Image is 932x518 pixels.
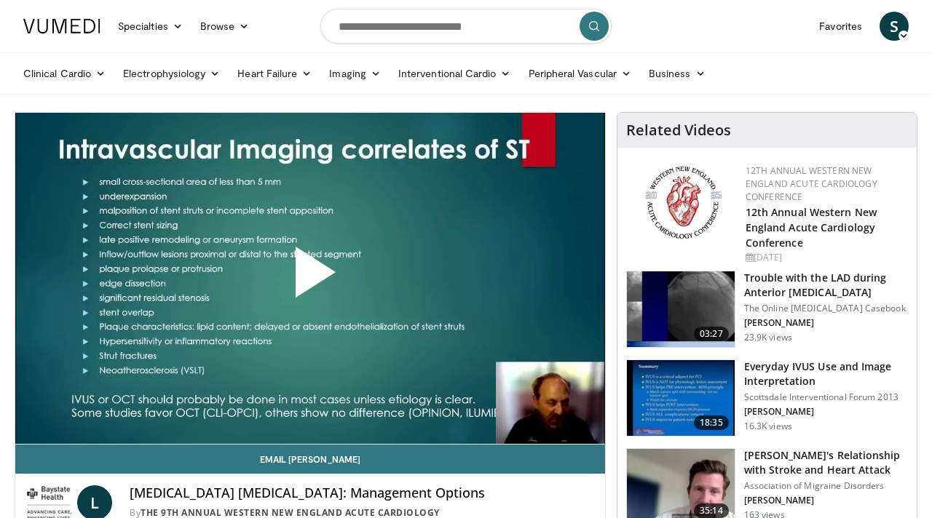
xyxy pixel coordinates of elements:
a: Email [PERSON_NAME] [15,445,605,474]
span: 35:14 [694,503,729,518]
a: 12th Annual Western New England Acute Cardiology Conference [746,164,877,203]
div: [DATE] [746,251,905,264]
a: 12th Annual Western New England Acute Cardiology Conference [746,205,877,250]
a: 03:27 Trouble with the LAD during Anterior [MEDICAL_DATA] The Online [MEDICAL_DATA] Casebook [PER... [626,271,908,348]
p: 23.9K views [744,332,792,343]
p: [PERSON_NAME] [744,317,908,329]
a: Clinical Cardio [15,59,114,88]
img: dTBemQywLidgNXR34xMDoxOjA4MTsiGN.150x105_q85_crop-smart_upscale.jpg [627,360,735,436]
p: The Online [MEDICAL_DATA] Casebook [744,303,908,314]
video-js: Video Player [15,113,605,445]
a: Electrophysiology [114,59,229,88]
p: [PERSON_NAME] [744,406,908,418]
input: Search topics, interventions [320,9,612,44]
p: Scottsdale Interventional Forum 2013 [744,391,908,403]
h3: [PERSON_NAME]'s Relationship with Stroke and Heart Attack [744,448,908,477]
span: 03:27 [694,327,729,341]
a: Heart Failure [229,59,320,88]
h4: [MEDICAL_DATA] [MEDICAL_DATA]: Management Options [130,485,593,501]
p: Association of Migraine Disorders [744,480,908,492]
a: 18:35 Everyday IVUS Use and Image Interpretation Scottsdale Interventional Forum 2013 [PERSON_NAM... [626,359,908,437]
span: 18:35 [694,415,729,430]
a: Browse [191,12,258,41]
a: Specialties [109,12,191,41]
a: Favorites [810,12,871,41]
h3: Everyday IVUS Use and Image Interpretation [744,359,908,388]
a: Business [640,59,714,88]
p: [PERSON_NAME] [744,495,908,506]
a: S [880,12,909,41]
p: 16.3K views [744,421,792,432]
a: Peripheral Vascular [520,59,640,88]
h3: Trouble with the LAD during Anterior [MEDICAL_DATA] [744,271,908,300]
img: 0954f259-7907-4053-a817-32a96463ecc8.png.150x105_q85_autocrop_double_scale_upscale_version-0.2.png [643,164,724,241]
a: Imaging [320,59,390,88]
img: VuMedi Logo [23,19,100,33]
h4: Related Videos [626,121,731,139]
a: Interventional Cardio [390,59,520,88]
img: ABqa63mjaT9QMpl35hMDoxOmtxO3TYNt_2.150x105_q85_crop-smart_upscale.jpg [627,271,735,347]
button: Play Video [179,207,441,349]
